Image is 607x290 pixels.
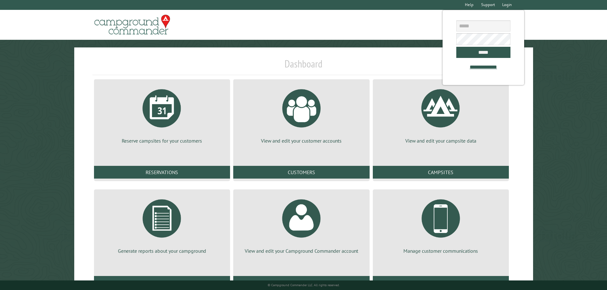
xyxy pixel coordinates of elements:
[241,247,362,254] p: View and edit your Campground Commander account
[102,137,222,144] p: Reserve campsites for your customers
[380,137,501,144] p: View and edit your campsite data
[94,166,230,179] a: Reservations
[241,195,362,254] a: View and edit your Campground Commander account
[373,276,509,289] a: Communications
[92,12,172,37] img: Campground Commander
[94,276,230,289] a: Reports
[92,58,515,75] h1: Dashboard
[233,276,369,289] a: Account
[373,166,509,179] a: Campsites
[241,84,362,144] a: View and edit your customer accounts
[241,137,362,144] p: View and edit your customer accounts
[102,195,222,254] a: Generate reports about your campground
[102,84,222,144] a: Reserve campsites for your customers
[268,283,340,287] small: © Campground Commander LLC. All rights reserved.
[380,247,501,254] p: Manage customer communications
[380,84,501,144] a: View and edit your campsite data
[233,166,369,179] a: Customers
[380,195,501,254] a: Manage customer communications
[102,247,222,254] p: Generate reports about your campground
